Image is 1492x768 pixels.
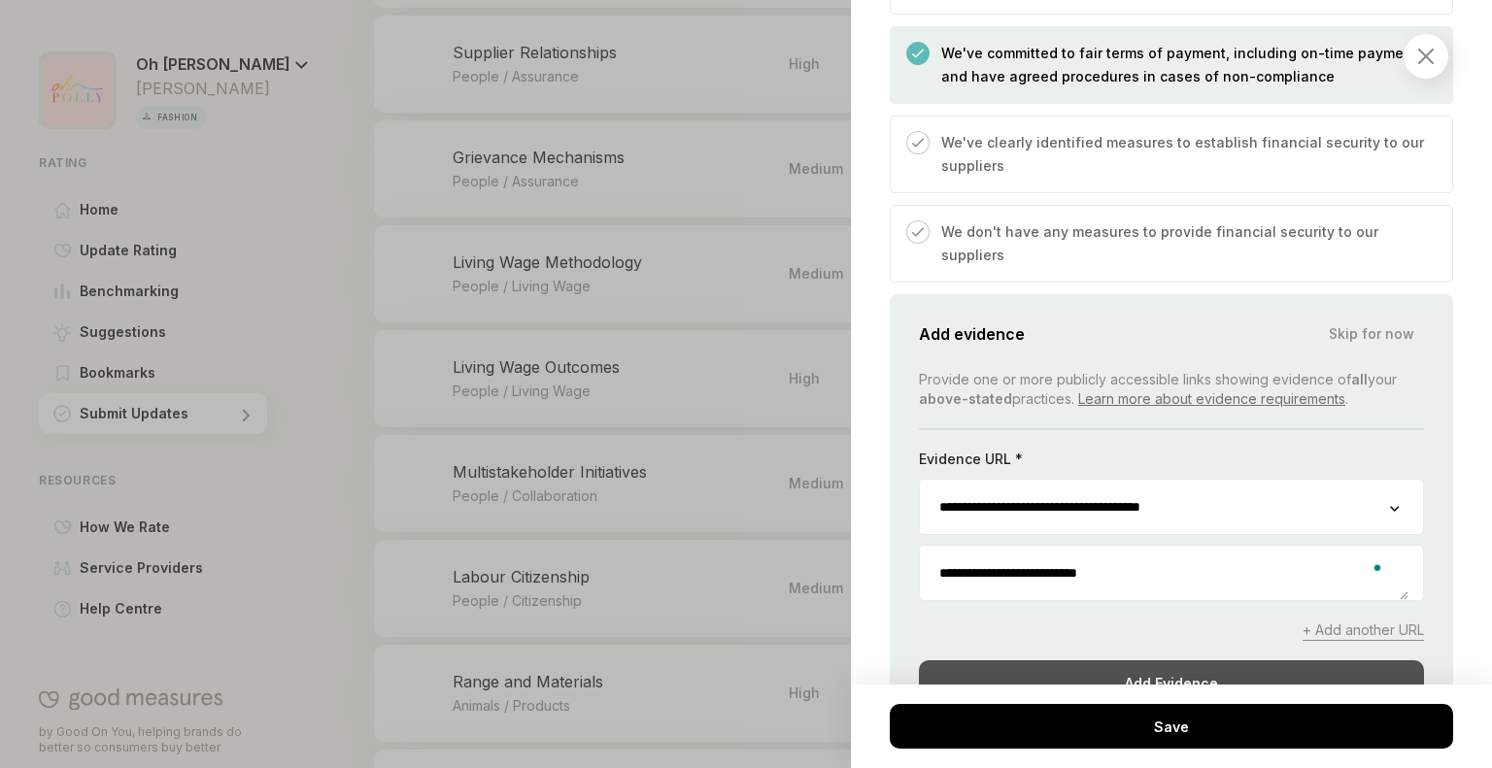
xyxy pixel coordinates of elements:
a: Learn more about evidence requirements [1078,390,1345,407]
p: We've clearly identified measures to establish financial security to our suppliers [941,131,1433,178]
img: Checked [912,137,924,149]
b: above-stated [919,390,1012,407]
img: Close [1418,49,1434,64]
div: Add Evidence [919,660,1424,705]
b: all [1351,371,1368,387]
img: Checked [912,48,924,59]
img: Checked [912,226,924,238]
div: Save [890,704,1453,749]
span: Provide one or more publicly accessible links showing evidence of your practices. . [919,371,1397,407]
p: We've committed to fair terms of payment, including on-time payment, and have agreed procedures i... [941,42,1433,88]
span: Skip for now [1329,324,1414,344]
p: Evidence URL * [919,450,1023,469]
p: We don't have any measures to provide financial security to our suppliers [941,220,1433,267]
span: Add evidence [919,320,1025,348]
span: + Add another URL [1303,620,1424,641]
textarea: To enrich screen reader interactions, please activate Accessibility in Grammarly extension settings [920,546,1408,600]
